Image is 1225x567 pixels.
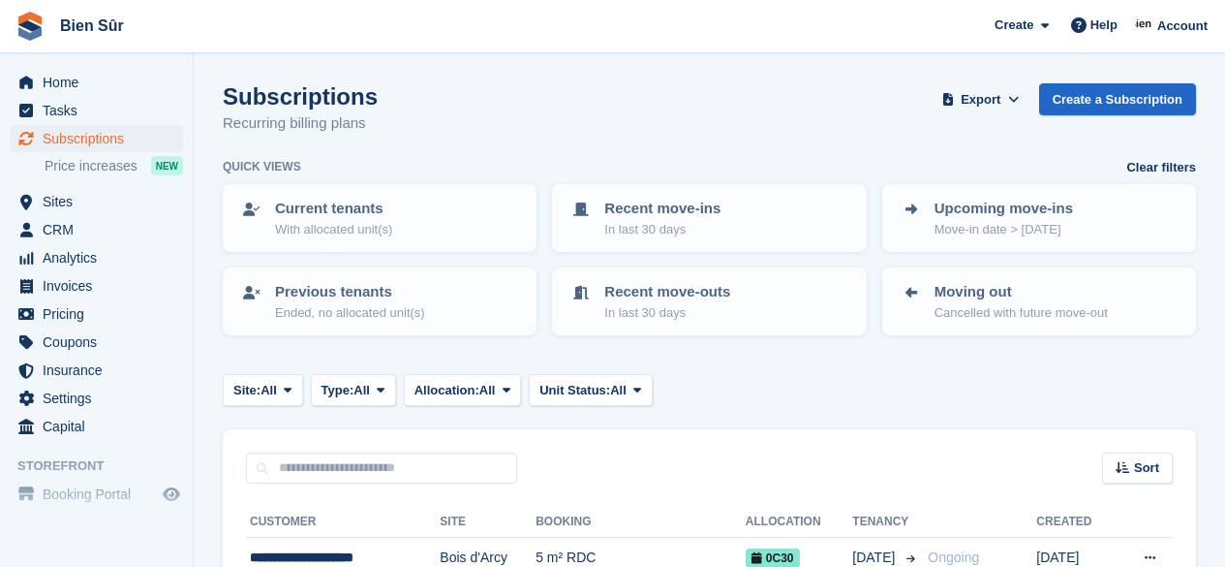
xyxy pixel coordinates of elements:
span: Help [1090,16,1118,35]
span: Capital [43,413,159,440]
a: Moving out Cancelled with future move-out [884,269,1194,333]
a: menu [10,357,183,384]
span: Export [961,90,1000,110]
button: Allocation: All [404,374,522,406]
p: Recurring billing plans [223,112,378,135]
span: Allocation: [414,381,479,400]
span: Pricing [43,300,159,328]
button: Type: All [311,374,396,406]
span: Home [43,69,159,96]
a: Bien Sûr [52,10,132,42]
span: Booking Portal [43,481,159,508]
a: menu [10,97,183,124]
a: Clear filters [1126,158,1196,177]
a: Previous tenants Ended, no allocated unit(s) [225,269,535,333]
th: Created [1036,507,1115,538]
span: Account [1157,16,1208,36]
a: menu [10,385,183,412]
p: Upcoming move-ins [934,198,1073,220]
span: All [260,381,277,400]
span: All [479,381,496,400]
p: Previous tenants [275,281,425,303]
th: Booking [536,507,746,538]
a: menu [10,481,183,508]
span: Invoices [43,272,159,299]
span: Tasks [43,97,159,124]
th: Allocation [746,507,852,538]
button: Unit Status: All [529,374,652,406]
a: Recent move-ins In last 30 days [554,186,864,250]
p: Moving out [934,281,1108,303]
span: Ongoing [928,550,979,565]
button: Export [938,83,1024,115]
p: In last 30 days [604,303,730,323]
p: Current tenants [275,198,392,220]
img: stora-icon-8386f47178a22dfd0bd8f6a31ec36ba5ce8667c1dd55bd0f319d3a0aa187defe.svg [15,12,45,41]
span: Unit Status: [539,381,610,400]
a: menu [10,188,183,215]
span: Site: [233,381,260,400]
a: menu [10,125,183,152]
button: Site: All [223,374,303,406]
a: menu [10,69,183,96]
p: Cancelled with future move-out [934,303,1108,323]
h6: Quick views [223,158,301,175]
p: In last 30 days [604,220,720,239]
a: Upcoming move-ins Move-in date > [DATE] [884,186,1194,250]
p: With allocated unit(s) [275,220,392,239]
p: Move-in date > [DATE] [934,220,1073,239]
span: Create [995,16,1033,35]
th: Site [440,507,536,538]
span: Price increases [45,157,138,175]
span: Subscriptions [43,125,159,152]
span: Insurance [43,357,159,384]
a: menu [10,300,183,328]
a: Price increases NEW [45,155,183,176]
a: menu [10,272,183,299]
th: Customer [246,507,440,538]
img: Asmaa Habri [1135,16,1154,35]
p: Ended, no allocated unit(s) [275,303,425,323]
span: CRM [43,216,159,243]
a: menu [10,244,183,271]
a: Current tenants With allocated unit(s) [225,186,535,250]
a: Create a Subscription [1039,83,1196,115]
span: All [610,381,627,400]
a: menu [10,413,183,440]
a: Recent move-outs In last 30 days [554,269,864,333]
span: Sites [43,188,159,215]
span: Storefront [17,457,193,476]
span: Type: [322,381,354,400]
span: Coupons [43,329,159,356]
a: menu [10,216,183,243]
th: Tenancy [852,507,920,538]
span: Settings [43,385,159,412]
span: All [353,381,370,400]
p: Recent move-ins [604,198,720,220]
h1: Subscriptions [223,83,378,110]
div: NEW [151,156,183,175]
a: Preview store [160,483,183,506]
span: Sort [1134,458,1159,478]
p: Recent move-outs [604,281,730,303]
a: menu [10,329,183,356]
span: Analytics [43,244,159,271]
